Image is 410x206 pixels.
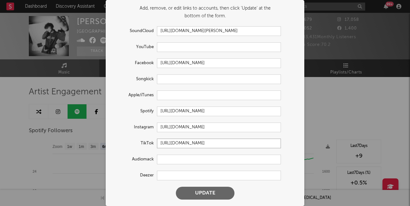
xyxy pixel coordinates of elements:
label: Audiomack [112,156,157,163]
label: Instagram [112,124,157,131]
button: Update [176,187,234,200]
label: TikTok [112,140,157,147]
label: Deezer [112,172,157,179]
label: Songkick [112,75,157,83]
label: SoundCloud [112,27,157,35]
label: Apple/iTunes [112,91,157,99]
label: YouTube [112,43,157,51]
label: Facebook [112,59,157,67]
label: Spotify [112,107,157,115]
div: Add, remove, or edit links to accounts, then click 'Update' at the bottom of the form. [112,4,298,20]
